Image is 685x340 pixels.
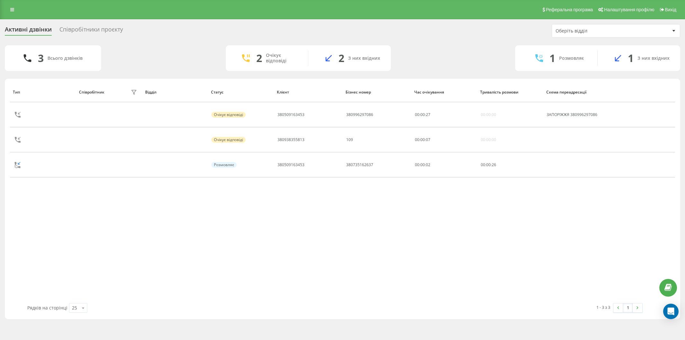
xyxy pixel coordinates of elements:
span: 00 [486,162,491,167]
div: З них вхідних [637,56,670,61]
div: 1 [549,52,555,64]
div: Open Intercom Messenger [663,304,679,319]
div: Розмовляє [559,56,584,61]
div: Всього дзвінків [48,56,83,61]
span: 07 [426,137,430,142]
span: Налаштування профілю [604,7,654,12]
div: : : [415,112,430,117]
div: 00:00:02 [415,163,474,167]
span: 27 [426,112,430,117]
div: Схема переадресації [546,90,606,94]
div: Бізнес номер [346,90,408,94]
span: Реферальна програма [546,7,593,12]
div: 380938355813 [277,138,304,142]
div: 380509163453 [277,112,304,117]
span: 00 [415,112,419,117]
div: Статус [211,90,271,94]
div: 380735162637 [346,163,373,167]
div: Очікує відповіді [266,53,298,64]
div: : : [415,138,430,142]
div: 00:00:00 [481,138,496,142]
div: 25 [72,305,77,311]
div: 1 [628,52,634,64]
div: Очікує відповіді [211,112,246,118]
div: Оберіть відділ [556,28,632,34]
div: : : [481,163,496,167]
div: З них вхідних [348,56,380,61]
span: Вихід [665,7,676,12]
div: 1 - 3 з 3 [596,304,610,310]
div: Співробітник [79,90,104,94]
span: 00 [420,137,425,142]
div: 3 [38,52,44,64]
div: 00:00:00 [481,112,496,117]
div: 109 [346,138,353,142]
span: 00 [481,162,485,167]
a: 1 [623,303,633,312]
div: Час очікування [414,90,474,94]
div: Співробітники проєкту [59,26,123,36]
div: 2 [256,52,262,64]
div: Тривалість розмови [480,90,540,94]
div: 380509163453 [277,163,304,167]
span: 26 [492,162,496,167]
div: Відділ [145,90,205,94]
div: Розмовляє [211,162,237,168]
div: ЗАПОРІЖЖЯ 380996297086 [547,112,605,117]
div: 2 [338,52,344,64]
div: 380996297086 [346,112,373,117]
div: Очікує відповіді [211,137,246,143]
span: 00 [415,137,419,142]
span: 00 [420,112,425,117]
div: Клієнт [277,90,339,94]
span: Рядків на сторінці [27,305,67,311]
div: Тип [13,90,73,94]
div: Активні дзвінки [5,26,52,36]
